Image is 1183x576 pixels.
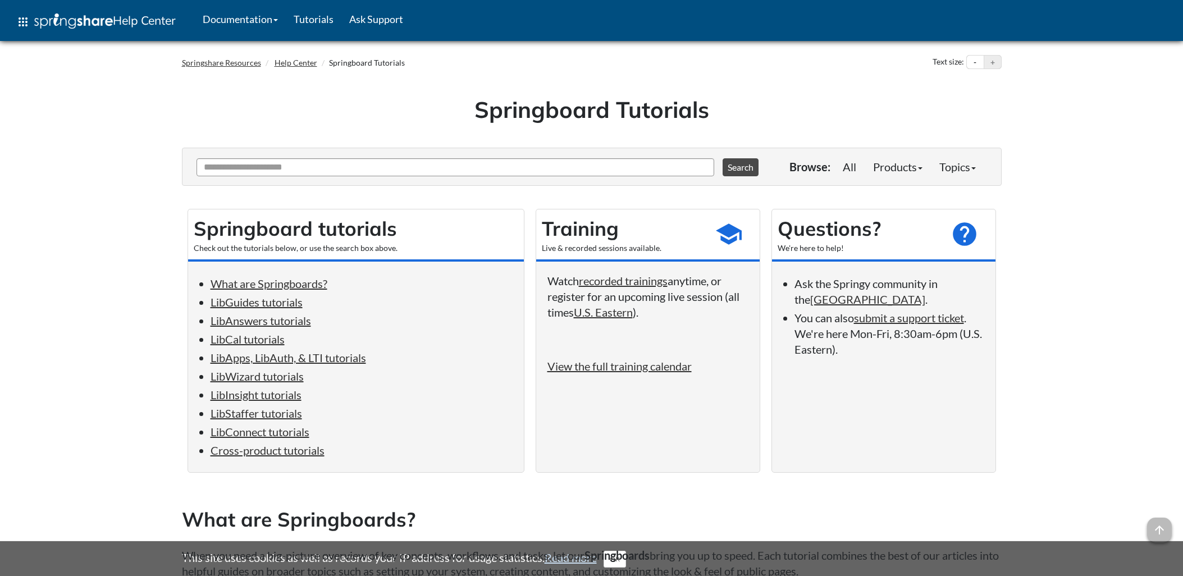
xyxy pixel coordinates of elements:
a: Help Center [275,58,317,67]
span: school [715,220,743,248]
button: Increase text size [984,56,1001,69]
div: Text size: [930,55,966,70]
a: submit a support ticket [854,311,964,324]
div: Live & recorded sessions available. [542,243,704,254]
button: Decrease text size [967,56,984,69]
span: arrow_upward [1147,518,1172,542]
img: Springshare [34,13,113,29]
a: Tutorials [286,5,341,33]
a: LibStaffer tutorials [211,406,302,420]
a: Topics [931,156,984,178]
button: Search [723,158,759,176]
a: Springshare Resources [182,58,261,67]
a: LibApps, LibAuth, & LTI tutorials [211,351,366,364]
li: Springboard Tutorials [319,57,405,68]
a: arrow_upward [1147,519,1172,532]
a: LibCal tutorials [211,332,285,346]
span: help [951,220,979,248]
a: LibGuides tutorials [211,295,303,309]
span: apps [16,15,30,29]
div: We're here to help! [778,243,939,254]
a: recorded trainings [579,274,668,287]
a: U.S. Eastern [574,305,633,319]
a: LibWizard tutorials [211,369,304,383]
a: All [834,156,865,178]
li: Ask the Springy community in the . [794,276,984,307]
div: This site uses cookies as well as records your IP address for usage statistics. [171,550,1013,568]
li: You can also . We're here Mon-Fri, 8:30am-6pm (U.S. Eastern). [794,310,984,357]
a: Products [865,156,931,178]
a: Cross-product tutorials [211,444,325,457]
p: Browse: [789,159,830,175]
h1: Springboard Tutorials [190,94,993,125]
h2: Training [542,215,704,243]
a: View the full training calendar [547,359,692,373]
a: Documentation [195,5,286,33]
span: Help Center [113,13,176,28]
a: Ask Support [341,5,411,33]
h2: What are Springboards? [182,506,1002,533]
strong: Springboards [584,548,650,562]
a: LibInsight tutorials [211,388,302,401]
a: apps Help Center [8,5,184,39]
div: Check out the tutorials below, or use the search box above. [194,243,518,254]
p: Watch anytime, or register for an upcoming live session (all times ). [547,273,748,320]
a: [GEOGRAPHIC_DATA] [810,292,925,306]
h2: Questions? [778,215,939,243]
a: LibAnswers tutorials [211,314,311,327]
a: What are Springboards? [211,277,327,290]
h2: Springboard tutorials [194,215,518,243]
a: LibConnect tutorials [211,425,309,438]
